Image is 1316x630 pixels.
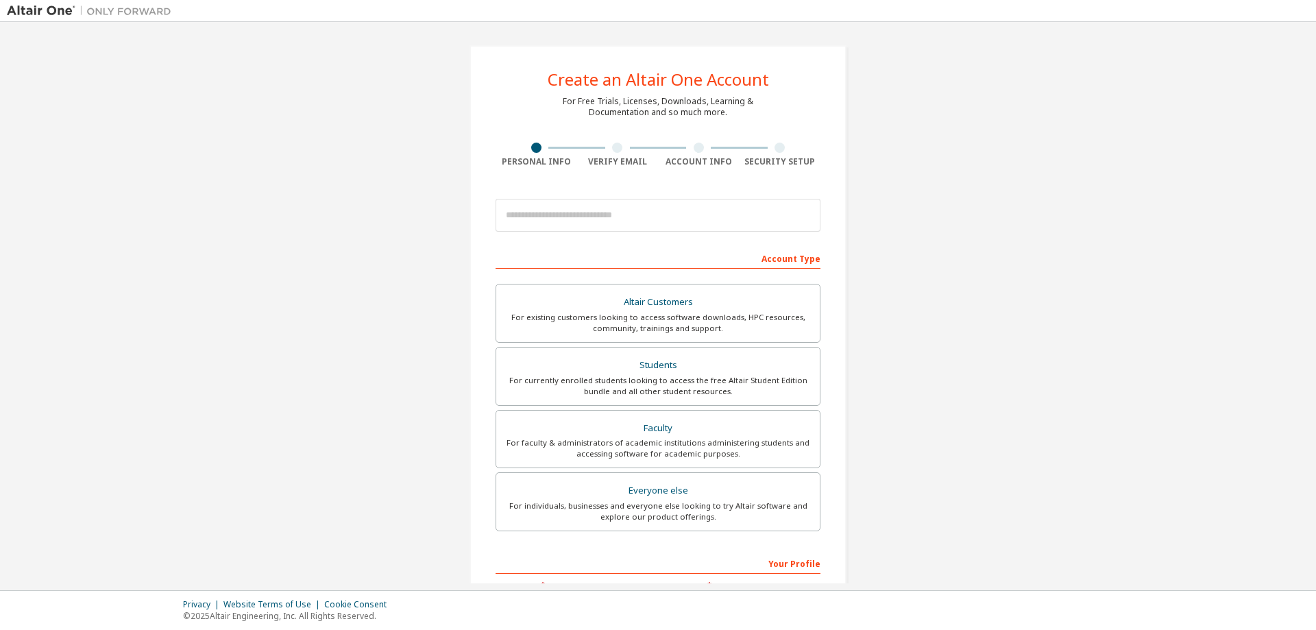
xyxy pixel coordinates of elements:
div: For faculty & administrators of academic institutions administering students and accessing softwa... [504,437,812,459]
div: Personal Info [496,156,577,167]
div: For individuals, businesses and everyone else looking to try Altair software and explore our prod... [504,500,812,522]
div: For Free Trials, Licenses, Downloads, Learning & Documentation and so much more. [563,96,753,118]
p: © 2025 Altair Engineering, Inc. All Rights Reserved. [183,610,395,622]
div: For currently enrolled students looking to access the free Altair Student Edition bundle and all ... [504,375,812,397]
div: Security Setup [740,156,821,167]
div: Privacy [183,599,223,610]
div: Everyone else [504,481,812,500]
div: Account Type [496,247,820,269]
div: Students [504,356,812,375]
div: Verify Email [577,156,659,167]
label: Last Name [662,581,820,592]
img: Altair One [7,4,178,18]
div: Create an Altair One Account [548,71,769,88]
div: Your Profile [496,552,820,574]
div: Account Info [658,156,740,167]
div: Website Terms of Use [223,599,324,610]
div: For existing customers looking to access software downloads, HPC resources, community, trainings ... [504,312,812,334]
div: Altair Customers [504,293,812,312]
div: Faculty [504,419,812,438]
label: First Name [496,581,654,592]
div: Cookie Consent [324,599,395,610]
